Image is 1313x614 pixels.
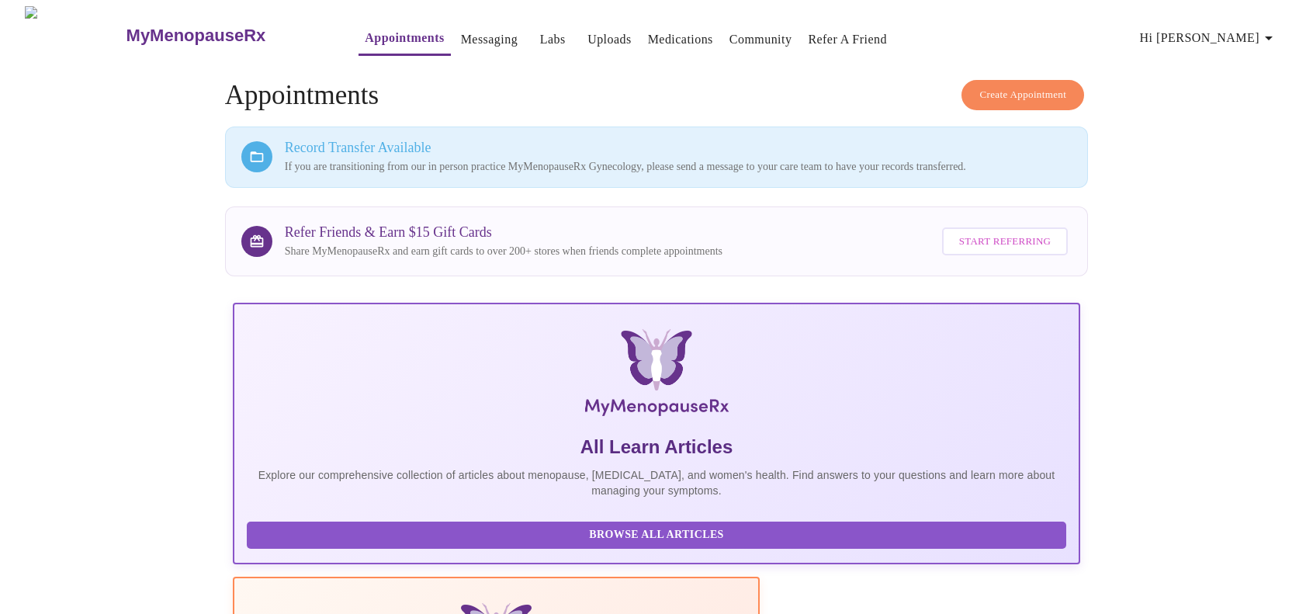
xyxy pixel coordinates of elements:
[247,527,1070,540] a: Browse All Articles
[938,220,1072,264] a: Start Referring
[528,24,577,55] button: Labs
[648,29,713,50] a: Medications
[942,227,1068,256] button: Start Referring
[126,26,266,46] h3: MyMenopauseRx
[247,467,1066,498] p: Explore our comprehensive collection of articles about menopause, [MEDICAL_DATA], and women's hea...
[802,24,893,55] button: Refer a Friend
[247,435,1066,460] h5: All Learn Articles
[124,9,327,63] a: MyMenopauseRx
[729,29,792,50] a: Community
[979,86,1066,104] span: Create Appointment
[461,29,518,50] a: Messaging
[455,24,524,55] button: Messaging
[262,526,1051,545] span: Browse All Articles
[374,329,939,422] img: MyMenopauseRx Logo
[25,6,124,64] img: MyMenopauseRx Logo
[285,224,722,241] h3: Refer Friends & Earn $15 Gift Cards
[359,23,450,56] button: Appointments
[959,233,1051,251] span: Start Referring
[540,29,566,50] a: Labs
[1134,23,1284,54] button: Hi [PERSON_NAME]
[587,29,632,50] a: Uploads
[365,27,444,49] a: Appointments
[285,244,722,259] p: Share MyMenopauseRx and earn gift cards to over 200+ stores when friends complete appointments
[808,29,887,50] a: Refer a Friend
[581,24,638,55] button: Uploads
[285,159,1072,175] p: If you are transitioning from our in person practice MyMenopauseRx Gynecology, please send a mess...
[961,80,1084,110] button: Create Appointment
[247,522,1066,549] button: Browse All Articles
[642,24,719,55] button: Medications
[285,140,1072,156] h3: Record Transfer Available
[225,80,1088,111] h4: Appointments
[723,24,799,55] button: Community
[1140,27,1278,49] span: Hi [PERSON_NAME]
